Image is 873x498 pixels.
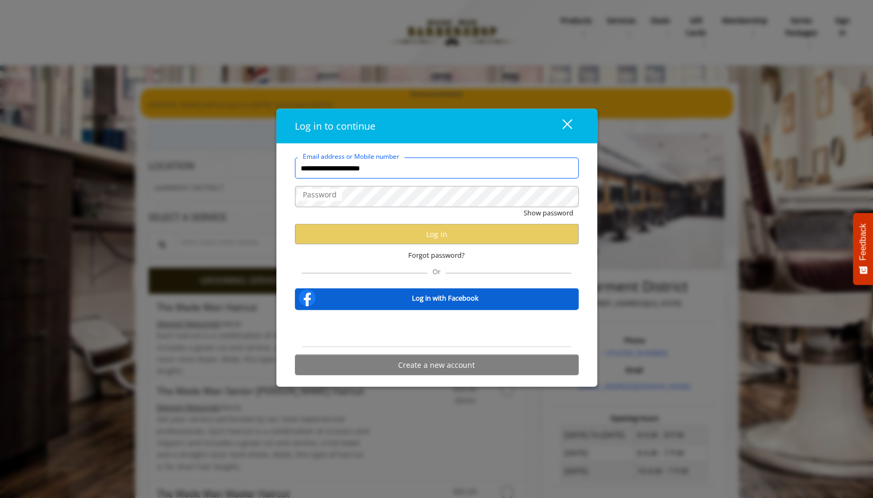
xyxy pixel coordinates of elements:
[853,213,873,285] button: Feedback - Show survey
[295,355,579,375] button: Create a new account
[298,189,342,201] label: Password
[296,287,318,309] img: facebook-logo
[373,317,500,340] iframe: Sign in with Google Button
[858,223,868,260] span: Feedback
[550,118,571,134] div: close dialog
[295,158,579,179] input: Email address or Mobile number
[412,292,479,303] b: Log in with Facebook
[295,224,579,245] button: Log in
[543,115,579,137] button: close dialog
[295,120,375,132] span: Log in to continue
[427,267,446,276] span: Or
[408,250,465,261] span: Forgot password?
[295,186,579,207] input: Password
[524,207,573,219] button: Show password
[298,151,404,161] label: Email address or Mobile number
